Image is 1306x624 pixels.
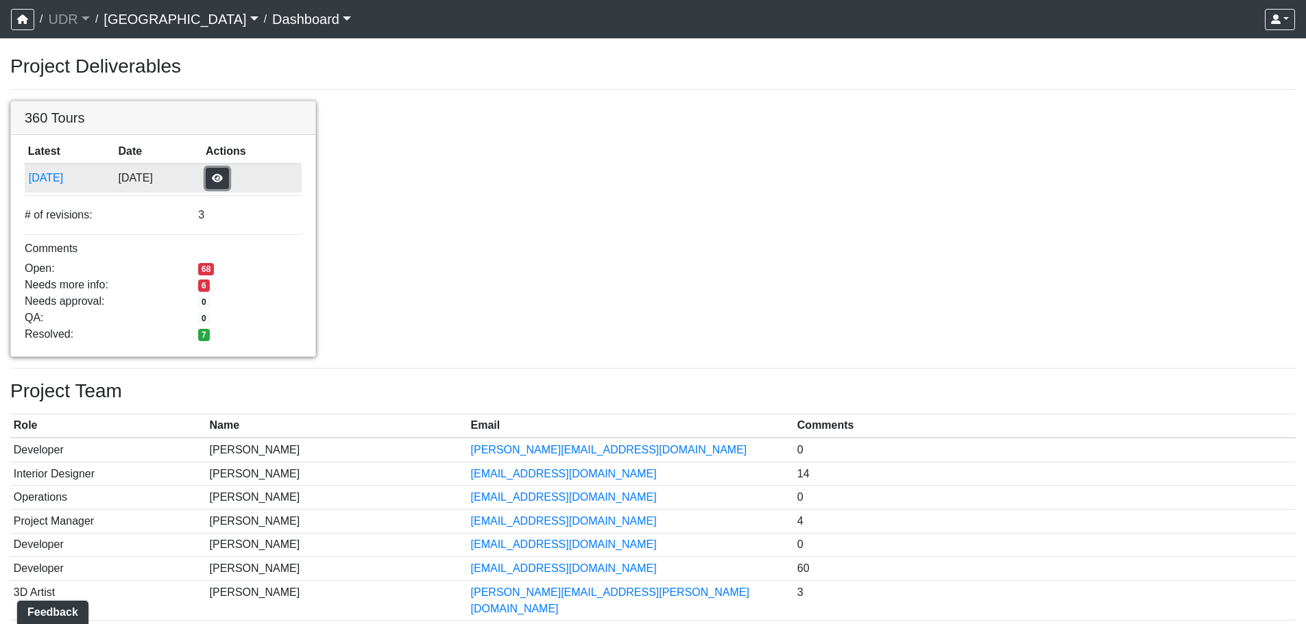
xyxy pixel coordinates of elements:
td: 4 [794,509,1296,533]
td: 14 [794,462,1296,486]
a: [EMAIL_ADDRESS][DOMAIN_NAME] [471,538,657,550]
a: UDR [48,5,89,33]
td: Developer [10,557,206,581]
th: Email [468,414,794,438]
td: [PERSON_NAME] [206,580,468,621]
a: [EMAIL_ADDRESS][DOMAIN_NAME] [471,515,657,527]
th: Comments [794,414,1296,438]
td: [PERSON_NAME] [206,438,468,462]
a: [EMAIL_ADDRESS][DOMAIN_NAME] [471,562,657,574]
th: Name [206,414,468,438]
td: Developer [10,533,206,557]
td: [PERSON_NAME] [206,533,468,557]
td: Developer [10,438,206,462]
td: Interior Designer [10,462,206,486]
a: [PERSON_NAME][EMAIL_ADDRESS][PERSON_NAME][DOMAIN_NAME] [471,586,749,614]
a: Dashboard [272,5,351,33]
td: [PERSON_NAME] [206,462,468,486]
a: [EMAIL_ADDRESS][DOMAIN_NAME] [471,491,657,503]
td: Operations [10,486,206,510]
td: 3D Artist [10,580,206,621]
td: 3 [794,580,1296,621]
button: [DATE] [28,169,112,187]
span: / [258,5,272,33]
a: [EMAIL_ADDRESS][DOMAIN_NAME] [471,468,657,479]
td: [PERSON_NAME] [206,557,468,581]
span: / [34,5,48,33]
td: Project Manager [10,509,206,533]
h3: Project Team [10,379,1296,403]
span: / [90,5,104,33]
td: 0 [794,533,1296,557]
th: Role [10,414,206,438]
iframe: Ybug feedback widget [10,597,91,624]
td: evauoimpjTtZDXPypr1KMy [25,164,115,192]
h3: Project Deliverables [10,55,1296,78]
td: 0 [794,486,1296,510]
td: 60 [794,557,1296,581]
a: [GEOGRAPHIC_DATA] [104,5,258,33]
td: [PERSON_NAME] [206,509,468,533]
a: [PERSON_NAME][EMAIL_ADDRESS][DOMAIN_NAME] [471,444,747,455]
td: [PERSON_NAME] [206,486,468,510]
td: 0 [794,438,1296,462]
